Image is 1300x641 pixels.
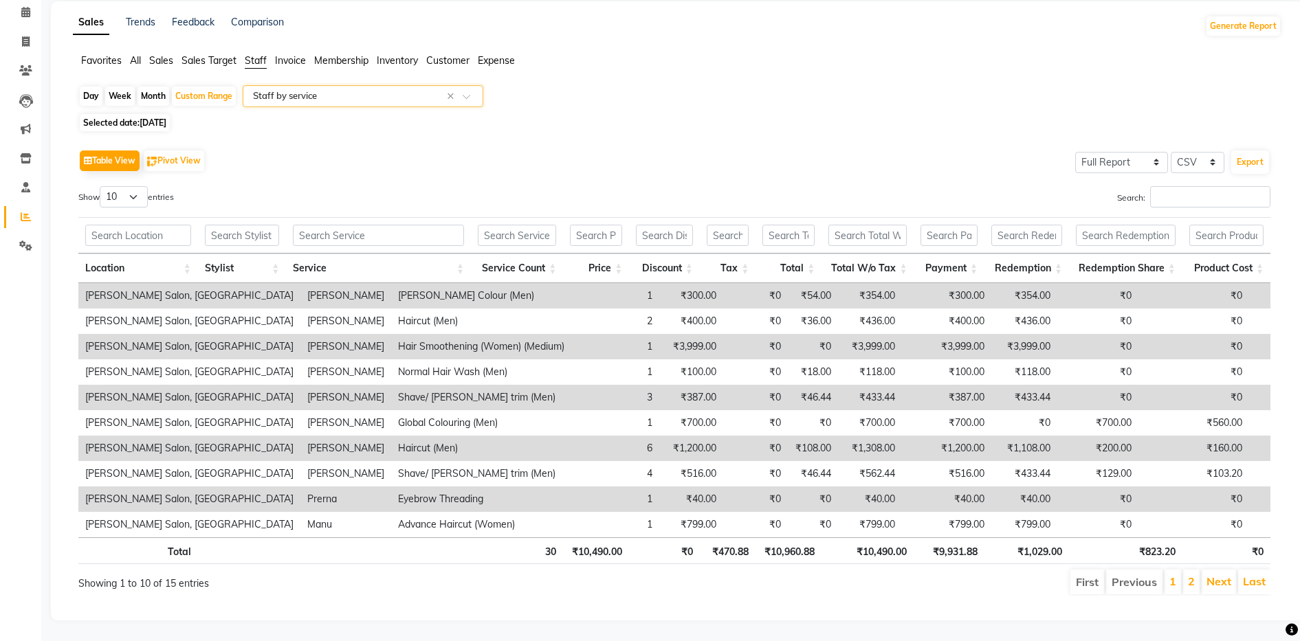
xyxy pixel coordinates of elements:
[293,225,464,246] input: Search Service
[426,54,470,67] span: Customer
[300,436,391,461] td: [PERSON_NAME]
[140,117,166,128] span: [DATE]
[902,385,991,410] td: ₹387.00
[788,410,838,436] td: ₹0
[902,410,991,436] td: ₹700.00
[78,410,300,436] td: [PERSON_NAME] Salon, [GEOGRAPHIC_DATA]
[723,461,788,486] td: ₹0
[991,461,1057,486] td: ₹433.44
[471,537,563,564] th: 30
[723,283,788,308] td: ₹0
[571,436,659,461] td: 6
[100,186,148,207] select: Showentries
[902,512,991,537] td: ₹799.00
[78,254,198,283] th: Location: activate to sort column ascending
[659,308,723,334] td: ₹400.00
[447,89,459,104] span: Clear all
[300,334,391,359] td: [PERSON_NAME]
[1138,385,1249,410] td: ₹0
[78,385,300,410] td: [PERSON_NAME] Salon, [GEOGRAPHIC_DATA]
[300,461,391,486] td: [PERSON_NAME]
[723,436,788,461] td: ₹0
[80,87,102,106] div: Day
[788,385,838,410] td: ₹46.44
[723,308,788,334] td: ₹0
[300,359,391,385] td: [PERSON_NAME]
[788,308,838,334] td: ₹36.00
[838,334,902,359] td: ₹3,999.00
[571,334,659,359] td: 1
[563,254,629,283] th: Price: activate to sort column ascending
[300,283,391,308] td: [PERSON_NAME]
[788,359,838,385] td: ₹18.00
[756,254,822,283] th: Total: activate to sort column ascending
[1057,486,1138,512] td: ₹0
[275,54,306,67] span: Invoice
[300,385,391,410] td: [PERSON_NAME]
[902,283,991,308] td: ₹300.00
[838,359,902,385] td: ₹118.00
[902,308,991,334] td: ₹400.00
[570,225,622,246] input: Search Price
[991,512,1057,537] td: ₹799.00
[80,150,140,171] button: Table View
[391,385,571,410] td: Shave/ [PERSON_NAME] trim (Men)
[659,436,723,461] td: ₹1,200.00
[78,308,300,334] td: [PERSON_NAME] Salon, [GEOGRAPHIC_DATA]
[700,537,756,564] th: ₹470.88
[181,54,236,67] span: Sales Target
[78,568,563,591] div: Showing 1 to 10 of 15 entries
[902,436,991,461] td: ₹1,200.00
[1243,574,1266,588] a: Last
[571,308,659,334] td: 2
[902,461,991,486] td: ₹516.00
[902,486,991,512] td: ₹40.00
[991,359,1057,385] td: ₹118.00
[80,114,170,131] span: Selected date:
[391,486,571,512] td: Eyebrow Threading
[1057,410,1138,436] td: ₹700.00
[300,410,391,436] td: [PERSON_NAME]
[838,308,902,334] td: ₹436.00
[478,54,515,67] span: Expense
[78,486,300,512] td: [PERSON_NAME] Salon, [GEOGRAPHIC_DATA]
[723,334,788,359] td: ₹0
[1169,574,1176,588] a: 1
[838,512,902,537] td: ₹799.00
[723,385,788,410] td: ₹0
[571,359,659,385] td: 1
[300,486,391,512] td: Prerna
[1057,461,1138,486] td: ₹129.00
[231,16,284,28] a: Comparison
[1207,574,1231,588] a: Next
[300,308,391,334] td: [PERSON_NAME]
[391,308,571,334] td: Haircut (Men)
[391,512,571,537] td: Advance Haircut (Women)
[838,486,902,512] td: ₹40.00
[1138,461,1249,486] td: ₹103.20
[991,486,1057,512] td: ₹40.00
[723,410,788,436] td: ₹0
[1138,308,1249,334] td: ₹0
[105,87,135,106] div: Week
[126,16,155,28] a: Trends
[571,410,659,436] td: 1
[991,334,1057,359] td: ₹3,999.00
[85,225,191,246] input: Search Location
[788,283,838,308] td: ₹54.00
[991,410,1057,436] td: ₹0
[1069,254,1182,283] th: Redemption Share: activate to sort column ascending
[314,54,368,67] span: Membership
[73,10,109,35] a: Sales
[1231,150,1269,174] button: Export
[391,410,571,436] td: Global Colouring (Men)
[571,283,659,308] td: 1
[822,254,914,283] th: Total W/o Tax: activate to sort column ascending
[991,225,1062,246] input: Search Redemption
[1057,308,1138,334] td: ₹0
[902,359,991,385] td: ₹100.00
[1069,537,1182,564] th: ₹823.20
[636,225,693,246] input: Search Discount
[1138,283,1249,308] td: ₹0
[659,512,723,537] td: ₹799.00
